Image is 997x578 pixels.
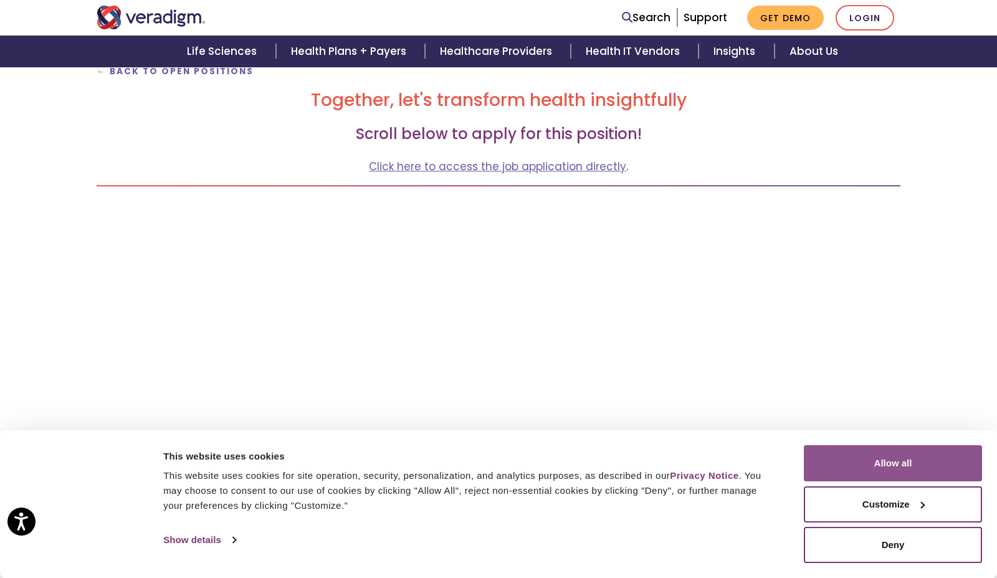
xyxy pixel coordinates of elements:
button: Customize [804,486,982,523]
a: Login [836,5,894,31]
a: Insights [699,36,774,67]
h2: Together, let's transform health insightfully [97,90,900,111]
a: Get Demo [747,6,824,30]
a: Health IT Vendors [571,36,699,67]
a: ← Back to Open Positions [97,65,254,77]
a: About Us [775,36,853,67]
h3: Scroll below to apply for this position! [97,125,900,143]
button: Allow all [804,445,982,481]
div: This website uses cookies [163,449,776,464]
a: Health Plans + Payers [276,36,425,67]
iframe: Drift Chat Widget [758,501,982,563]
a: Privacy Notice [670,470,738,481]
img: Veradigm logo [97,6,206,29]
div: This website uses cookies for site operation, security, personalization, and analytics purposes, ... [163,468,776,513]
a: Support [684,10,727,25]
a: Show details [163,531,236,549]
a: Search [622,9,670,26]
a: Click here to access the job application directly [369,159,626,174]
a: Life Sciences [172,36,275,67]
a: Healthcare Providers [425,36,571,67]
p: . [97,158,900,175]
